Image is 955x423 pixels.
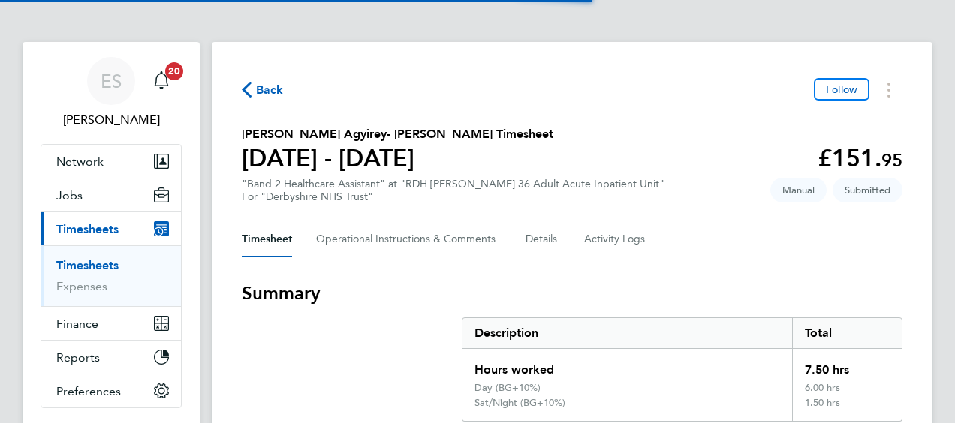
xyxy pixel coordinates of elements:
[56,279,107,293] a: Expenses
[256,81,284,99] span: Back
[462,317,902,421] div: Summary
[316,221,502,257] button: Operational Instructions & Comments
[41,307,181,340] button: Finance
[526,221,560,257] button: Details
[56,154,104,169] span: Network
[41,374,181,407] button: Preferences
[56,350,100,364] span: Reports
[56,188,83,202] span: Jobs
[56,316,98,331] span: Finance
[474,382,541,394] div: Day (BG+10%)
[875,78,902,101] button: Timesheets Menu
[792,318,902,348] div: Total
[56,384,121,398] span: Preferences
[833,178,902,202] span: This timesheet is Submitted.
[41,57,182,129] a: ES[PERSON_NAME]
[474,397,565,409] div: Sat/Night (BG+10%)
[56,222,119,236] span: Timesheets
[41,212,181,245] button: Timesheets
[242,178,664,203] div: "Band 2 Healthcare Assistant" at "RDH [PERSON_NAME] 36 Adult Acute Inpatient Unit"
[56,258,119,272] a: Timesheets
[770,178,827,202] span: This timesheet was manually created.
[101,71,122,91] span: ES
[41,145,181,178] button: Network
[242,190,664,203] div: For "Derbyshire NHS Trust"
[814,78,869,100] button: Follow
[242,281,902,305] h3: Summary
[584,221,647,257] button: Activity Logs
[792,349,902,382] div: 7.50 hrs
[792,382,902,397] div: 6.00 hrs
[792,397,902,421] div: 1.50 hrs
[242,143,553,173] h1: [DATE] - [DATE]
[462,349,792,382] div: Hours worked
[41,111,182,129] span: Ellie Sillis
[881,149,902,171] span: 95
[818,144,902,172] app-decimal: £151.
[242,80,284,99] button: Back
[41,245,181,306] div: Timesheets
[462,318,792,348] div: Description
[146,57,176,105] a: 20
[41,340,181,373] button: Reports
[242,125,553,143] h2: [PERSON_NAME] Agyirey- [PERSON_NAME] Timesheet
[165,62,183,80] span: 20
[826,82,857,96] span: Follow
[41,178,181,211] button: Jobs
[242,221,292,257] button: Timesheet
